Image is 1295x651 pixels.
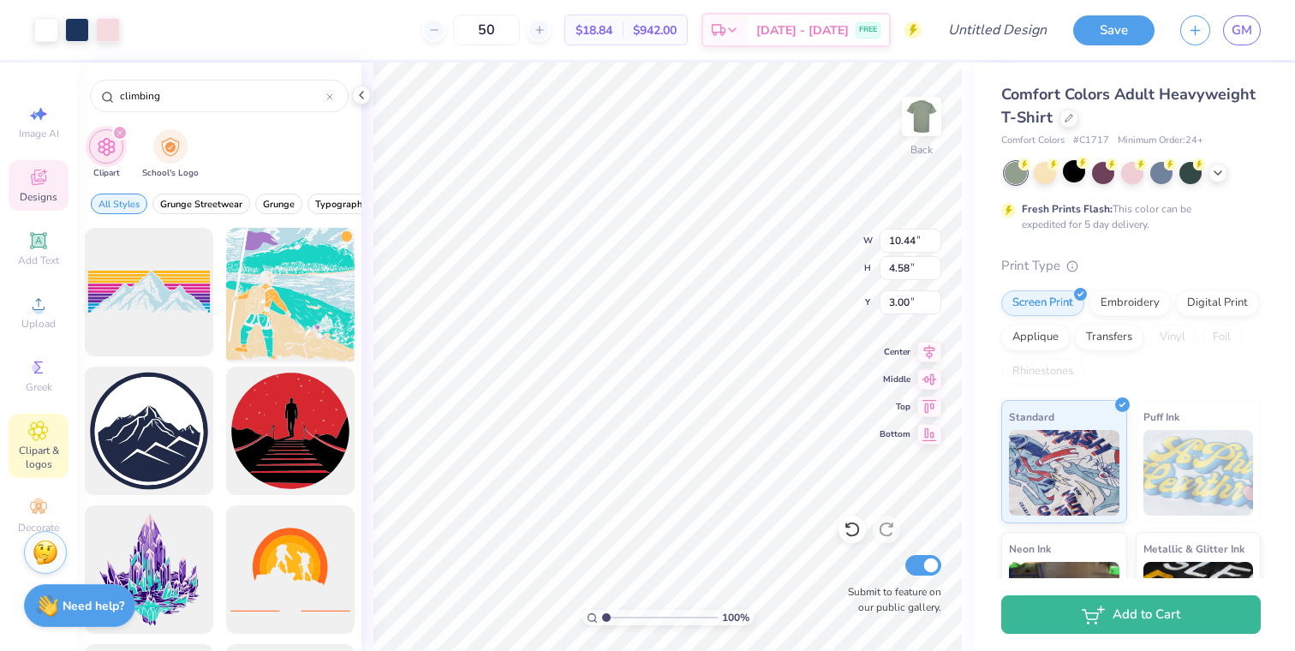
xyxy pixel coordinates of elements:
[142,129,199,180] button: filter button
[1223,15,1261,45] a: GM
[1089,290,1171,316] div: Embroidery
[9,444,69,471] span: Clipart & logos
[91,194,147,214] button: filter button
[880,373,910,385] span: Middle
[315,198,367,211] span: Typography
[89,129,123,180] button: filter button
[722,610,749,625] span: 100 %
[1001,84,1256,128] span: Comfort Colors Adult Heavyweight T-Shirt
[1073,15,1155,45] button: Save
[98,198,140,211] span: All Styles
[1009,540,1051,558] span: Neon Ink
[1143,430,1254,516] img: Puff Ink
[1009,408,1054,426] span: Standard
[97,137,116,157] img: Clipart Image
[1143,562,1254,648] img: Metallic & Glitter Ink
[1073,134,1109,148] span: # C1717
[160,198,242,211] span: Grunge Streetwear
[20,190,57,204] span: Designs
[453,15,520,45] input: – –
[18,254,59,267] span: Add Text
[152,194,250,214] button: filter button
[910,142,933,158] div: Back
[18,521,59,535] span: Decorate
[1009,562,1119,648] img: Neon Ink
[838,584,941,615] label: Submit to feature on our public gallery.
[1149,325,1197,350] div: Vinyl
[118,87,326,105] input: Try "Stars"
[756,21,849,39] span: [DATE] - [DATE]
[19,127,59,140] span: Image AI
[1202,325,1242,350] div: Foil
[934,13,1060,47] input: Untitled Design
[880,428,910,440] span: Bottom
[307,194,375,214] button: filter button
[576,21,612,39] span: $18.84
[89,129,123,180] div: filter for Clipart
[263,198,295,211] span: Grunge
[1022,201,1232,232] div: This color can be expedited for 5 day delivery.
[93,167,120,180] span: Clipart
[1143,540,1244,558] span: Metallic & Glitter Ink
[880,346,910,358] span: Center
[880,401,910,413] span: Top
[904,99,939,134] img: Back
[1001,595,1261,634] button: Add to Cart
[1001,325,1070,350] div: Applique
[1001,256,1261,276] div: Print Type
[1176,290,1259,316] div: Digital Print
[633,21,677,39] span: $942.00
[21,317,56,331] span: Upload
[255,194,302,214] button: filter button
[1075,325,1143,350] div: Transfers
[1143,408,1179,426] span: Puff Ink
[1001,134,1065,148] span: Comfort Colors
[859,24,877,36] span: FREE
[26,380,52,394] span: Greek
[1001,290,1084,316] div: Screen Print
[142,129,199,180] div: filter for School's Logo
[1009,430,1119,516] img: Standard
[142,167,199,180] span: School's Logo
[1232,21,1252,40] span: GM
[1118,134,1203,148] span: Minimum Order: 24 +
[161,137,180,157] img: School's Logo Image
[1001,359,1084,385] div: Rhinestones
[63,598,124,614] strong: Need help?
[1022,202,1113,216] strong: Fresh Prints Flash:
